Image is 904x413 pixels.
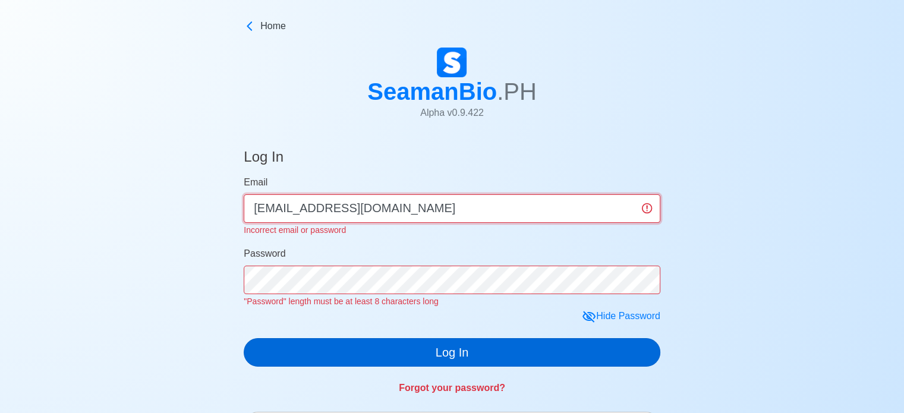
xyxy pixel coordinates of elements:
a: SeamanBio.PHAlpha v0.9.422 [367,48,537,130]
span: .PH [497,78,537,105]
h4: Log In [244,149,284,171]
span: Home [260,19,286,33]
button: Log In [244,338,660,367]
div: Hide Password [582,309,660,324]
small: "Password" length must be at least 8 characters long [244,297,438,306]
span: Password [244,248,285,258]
a: Forgot your password? [399,383,505,393]
small: Incorrect email or password [244,225,346,235]
input: Your email [244,194,660,223]
span: Email [244,177,267,187]
h1: SeamanBio [367,77,537,106]
img: Logo [437,48,467,77]
a: Home [244,19,660,33]
p: Alpha v 0.9.422 [367,106,537,120]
